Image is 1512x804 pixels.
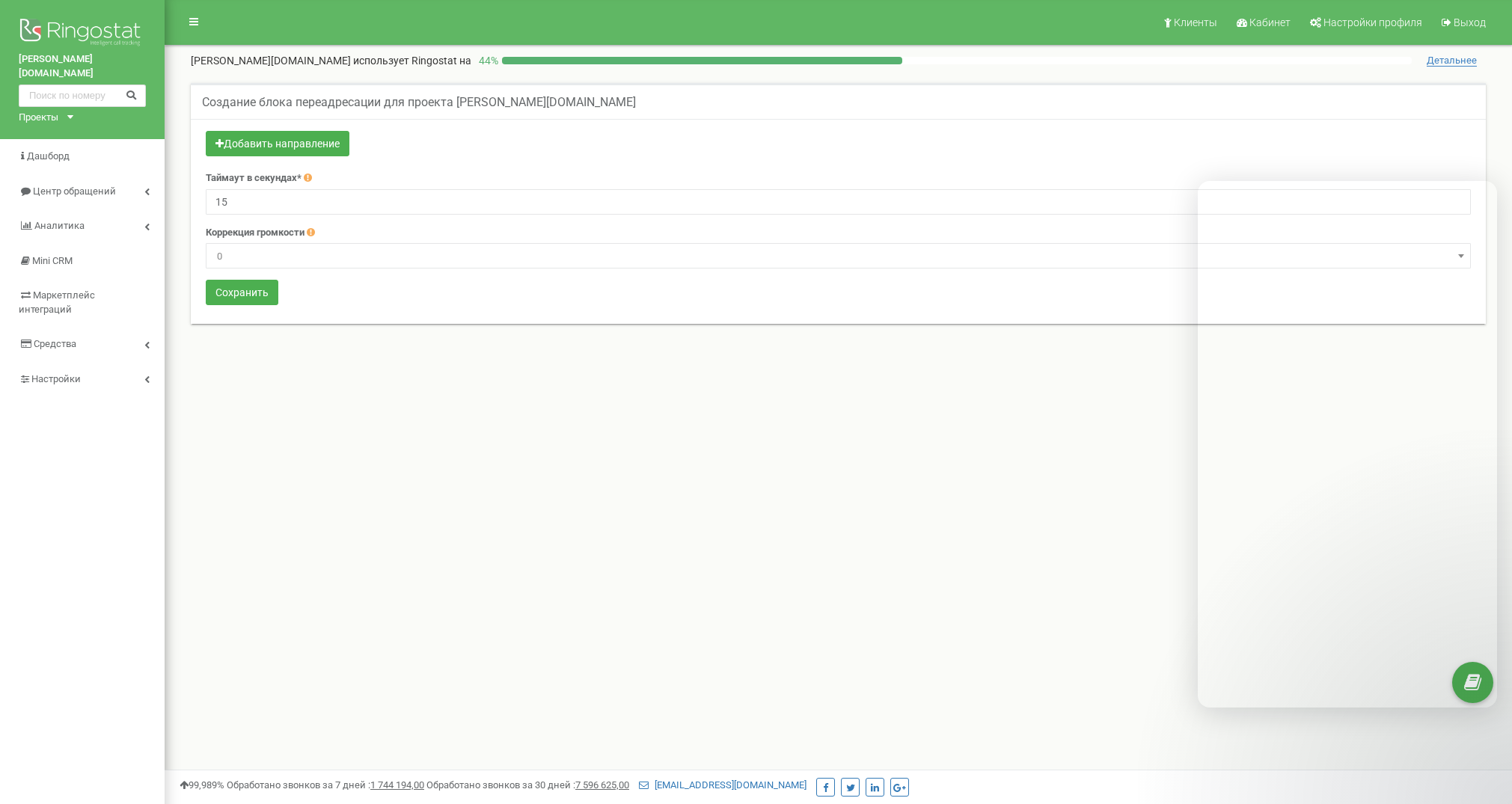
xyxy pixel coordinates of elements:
button: Сохранить [206,280,278,305]
span: Дашборд [27,150,70,162]
p: [PERSON_NAME][DOMAIN_NAME] [191,53,471,68]
span: Маркетплейс интеграций [19,289,95,315]
h5: Создание блока переадресации для проекта [PERSON_NAME][DOMAIN_NAME] [202,96,636,109]
iframe: Intercom live chat [1461,719,1497,755]
span: Центр обращений [33,185,116,197]
span: Детальнее [1427,55,1477,67]
u: 1 744 194,00 [370,779,424,791]
span: 0 [211,246,1466,267]
span: Настройки профиля [1323,16,1422,28]
a: [EMAIL_ADDRESS][DOMAIN_NAME] [639,779,806,791]
span: Mini CRM [32,255,73,266]
a: [PERSON_NAME][DOMAIN_NAME] [19,52,146,80]
span: использует Ringostat на [353,55,471,67]
span: Настройки [31,373,81,384]
span: 99,989% [180,779,224,791]
u: 7 596 625,00 [575,779,629,791]
p: 44 % [471,53,502,68]
span: 0 [206,243,1471,268]
span: Выход [1454,16,1486,28]
label: Таймаут в секундах* [206,171,302,185]
label: Коррекция громкости [206,226,304,240]
span: Обработано звонков за 30 дней : [426,779,629,791]
iframe: Intercom live chat [1198,181,1497,708]
img: Ringostat logo [19,15,146,52]
div: Проекты [19,111,58,125]
span: Средства [34,338,76,349]
span: Обработано звонков за 7 дней : [227,779,424,791]
button: Добавить направление [206,131,349,156]
span: Аналитика [34,220,85,231]
span: Клиенты [1174,16,1217,28]
span: Кабинет [1249,16,1291,28]
input: Поиск по номеру [19,85,146,107]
